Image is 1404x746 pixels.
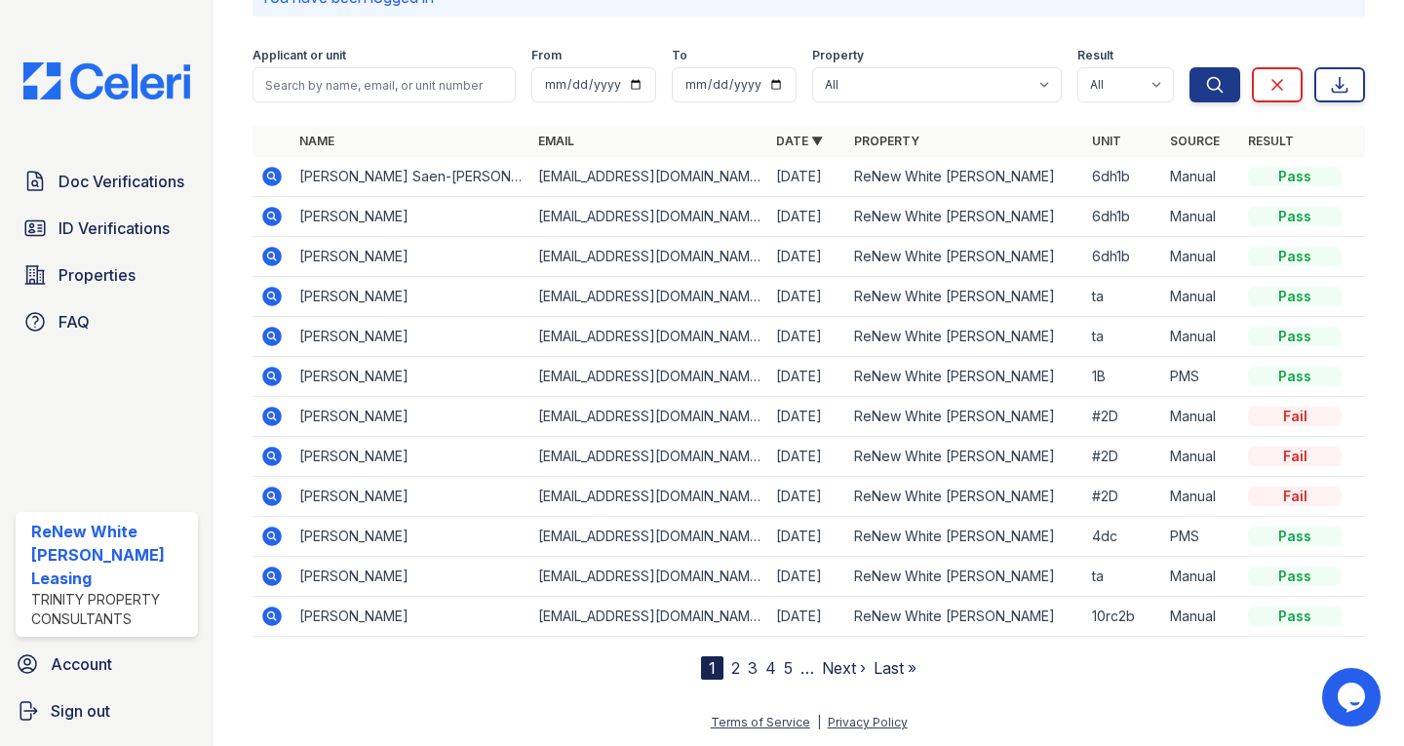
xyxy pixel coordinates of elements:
div: Trinity Property Consultants [31,590,190,629]
td: [EMAIL_ADDRESS][DOMAIN_NAME] [530,277,768,317]
td: Manual [1162,437,1240,477]
a: 5 [784,658,793,678]
td: [PERSON_NAME] [292,517,529,557]
div: | [817,715,821,729]
div: Fail [1248,447,1342,466]
td: 6dh1b [1084,237,1162,277]
td: ta [1084,557,1162,597]
td: Manual [1162,197,1240,237]
td: [EMAIL_ADDRESS][DOMAIN_NAME] [530,237,768,277]
div: Pass [1248,247,1342,266]
div: Pass [1248,327,1342,346]
td: Manual [1162,477,1240,517]
td: 6dh1b [1084,157,1162,197]
span: … [800,656,814,680]
span: Doc Verifications [58,170,184,193]
div: Fail [1248,487,1342,506]
div: ReNew White [PERSON_NAME] Leasing [31,520,190,590]
td: [DATE] [768,357,846,397]
label: Result [1077,48,1113,63]
a: Unit [1092,134,1121,148]
td: ReNew White [PERSON_NAME] [846,237,1084,277]
td: 10rc2b [1084,597,1162,637]
div: Pass [1248,607,1342,626]
a: Date ▼ [776,134,823,148]
span: Properties [58,263,136,287]
td: [PERSON_NAME] [292,237,529,277]
td: [EMAIL_ADDRESS][DOMAIN_NAME] [530,477,768,517]
td: [DATE] [768,517,846,557]
td: ReNew White [PERSON_NAME] [846,517,1084,557]
a: Property [854,134,919,148]
label: To [672,48,687,63]
td: 4dc [1084,517,1162,557]
div: Pass [1248,167,1342,186]
iframe: chat widget [1322,668,1384,726]
div: 1 [701,656,723,680]
td: [EMAIL_ADDRESS][DOMAIN_NAME] [530,397,768,437]
a: Sign out [8,691,206,730]
span: ID Verifications [58,216,170,240]
td: ReNew White [PERSON_NAME] [846,317,1084,357]
td: 1B [1084,357,1162,397]
td: ReNew White [PERSON_NAME] [846,157,1084,197]
td: [PERSON_NAME] [292,277,529,317]
td: ReNew White [PERSON_NAME] [846,477,1084,517]
td: Manual [1162,397,1240,437]
td: PMS [1162,357,1240,397]
label: Property [812,48,864,63]
td: Manual [1162,237,1240,277]
td: [PERSON_NAME] [292,317,529,357]
td: [DATE] [768,237,846,277]
a: Doc Verifications [16,162,198,201]
td: Manual [1162,277,1240,317]
td: [PERSON_NAME] [292,597,529,637]
td: [DATE] [768,397,846,437]
td: #2D [1084,477,1162,517]
td: Manual [1162,597,1240,637]
td: [EMAIL_ADDRESS][DOMAIN_NAME] [530,597,768,637]
td: #2D [1084,397,1162,437]
td: ReNew White [PERSON_NAME] [846,357,1084,397]
td: [EMAIL_ADDRESS][DOMAIN_NAME] [530,357,768,397]
a: Result [1248,134,1294,148]
td: Manual [1162,317,1240,357]
a: Name [299,134,334,148]
a: Terms of Service [711,715,810,729]
td: [EMAIL_ADDRESS][DOMAIN_NAME] [530,317,768,357]
a: 2 [731,658,740,678]
a: 3 [748,658,758,678]
td: [DATE] [768,317,846,357]
a: Source [1170,134,1220,148]
td: [PERSON_NAME] Saen-[PERSON_NAME] [292,157,529,197]
span: Account [51,652,112,676]
td: [DATE] [768,557,846,597]
td: [PERSON_NAME] [292,477,529,517]
td: [PERSON_NAME] [292,557,529,597]
div: Pass [1248,567,1342,586]
td: [PERSON_NAME] [292,397,529,437]
a: Last » [874,658,916,678]
td: [DATE] [768,477,846,517]
td: 6dh1b [1084,197,1162,237]
input: Search by name, email, or unit number [253,67,516,102]
td: [PERSON_NAME] [292,357,529,397]
td: ReNew White [PERSON_NAME] [846,397,1084,437]
td: [DATE] [768,157,846,197]
a: ID Verifications [16,209,198,248]
a: FAQ [16,302,198,341]
td: ReNew White [PERSON_NAME] [846,197,1084,237]
td: [EMAIL_ADDRESS][DOMAIN_NAME] [530,557,768,597]
div: Pass [1248,207,1342,226]
td: [DATE] [768,597,846,637]
label: Applicant or unit [253,48,346,63]
td: Manual [1162,157,1240,197]
div: Pass [1248,527,1342,546]
img: CE_Logo_Blue-a8612792a0a2168367f1c8372b55b34899dd931a85d93a1a3d3e32e68fde9ad4.png [8,62,206,99]
td: PMS [1162,517,1240,557]
td: [EMAIL_ADDRESS][DOMAIN_NAME] [530,437,768,477]
td: [DATE] [768,277,846,317]
td: [EMAIL_ADDRESS][DOMAIN_NAME] [530,197,768,237]
td: ReNew White [PERSON_NAME] [846,437,1084,477]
